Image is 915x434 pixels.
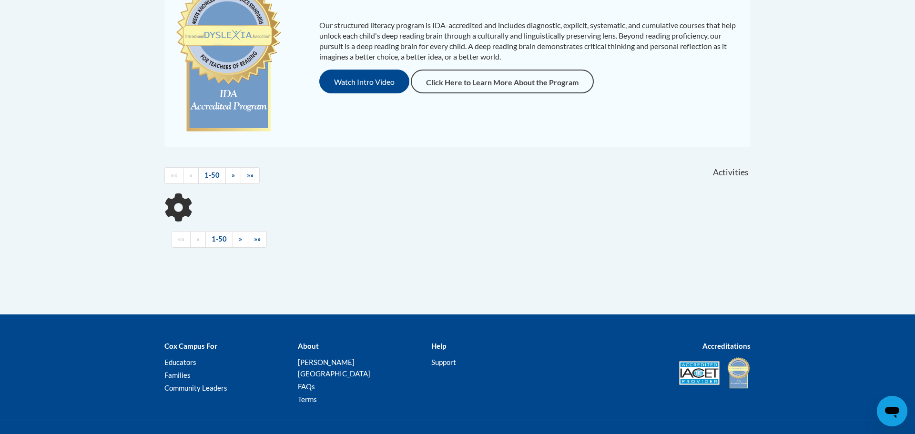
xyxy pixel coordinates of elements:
[702,342,751,350] b: Accreditations
[247,171,254,179] span: »»
[248,231,267,248] a: End
[431,342,446,350] b: Help
[298,395,317,404] a: Terms
[319,20,741,62] p: Our structured literacy program is IDA-accredited and includes diagnostic, explicit, systematic, ...
[239,235,242,243] span: »
[254,235,261,243] span: »»
[298,382,315,391] a: FAQs
[431,358,456,366] a: Support
[233,231,248,248] a: Next
[319,70,409,93] button: Watch Intro Video
[171,171,177,179] span: ««
[225,167,241,184] a: Next
[164,384,227,392] a: Community Leaders
[232,171,235,179] span: »
[178,235,184,243] span: ««
[241,167,260,184] a: End
[877,396,907,426] iframe: Button to launch messaging window
[164,371,191,379] a: Families
[298,358,370,378] a: [PERSON_NAME][GEOGRAPHIC_DATA]
[411,70,594,93] a: Click Here to Learn More About the Program
[164,342,217,350] b: Cox Campus For
[196,235,200,243] span: «
[190,231,206,248] a: Previous
[198,167,226,184] a: 1-50
[172,231,191,248] a: Begining
[298,342,319,350] b: About
[713,167,749,178] span: Activities
[679,361,720,385] img: Accredited IACET® Provider
[164,167,183,184] a: Begining
[164,358,196,366] a: Educators
[205,231,233,248] a: 1-50
[183,167,199,184] a: Previous
[189,171,193,179] span: «
[727,356,751,390] img: IDA® Accredited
